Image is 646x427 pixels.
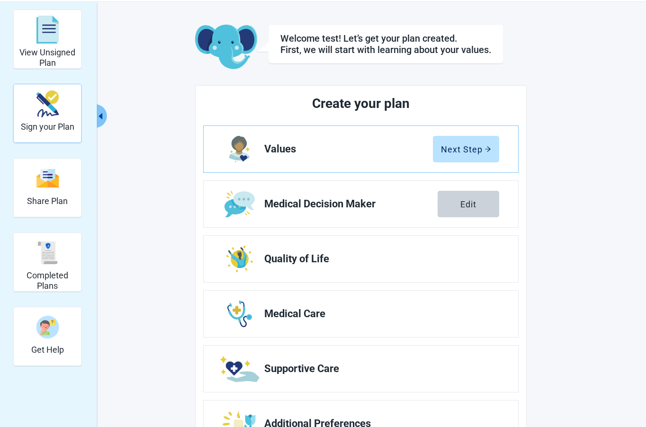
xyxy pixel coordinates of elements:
[18,270,78,291] h2: Completed Plans
[204,346,518,392] a: Edit Supportive Care section
[195,25,257,70] img: Koda Elephant
[264,308,492,320] span: Medical Care
[13,9,82,69] div: View Unsigned Plan
[95,104,107,128] button: Collapse menu
[204,181,518,227] a: Edit Medical Decision Maker section
[433,136,499,162] button: Next Steparrow-right
[21,122,74,132] h2: Sign your Plan
[264,253,492,265] span: Quality of Life
[264,363,492,374] span: Supportive Care
[36,90,59,117] img: make_plan_official-CpYJDfBD.svg
[36,241,59,264] img: svg%3e
[13,232,82,292] div: Completed Plans
[18,47,78,68] h2: View Unsigned Plan
[239,93,483,114] h2: Create your plan
[13,84,82,143] div: Sign your Plan
[13,158,82,217] div: Share Plan
[204,126,518,172] a: Edit Values section
[204,291,518,337] a: Edit Medical Care section
[96,112,105,121] span: caret-left
[441,144,491,154] div: Next Step
[36,316,59,338] img: person-question-x68TBcxA.svg
[13,307,82,366] div: Get Help
[31,345,64,355] h2: Get Help
[264,198,438,210] span: Medical Decision Maker
[204,236,518,282] a: Edit Quality of Life section
[36,168,59,188] img: svg%3e
[280,33,492,55] div: Welcome test! Let’s get your plan created. First, we will start with learning about your values.
[438,191,499,217] button: Edit
[36,16,59,44] img: svg%3e
[484,146,491,152] span: arrow-right
[460,199,476,209] div: Edit
[264,143,433,155] span: Values
[27,196,68,206] h2: Share Plan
